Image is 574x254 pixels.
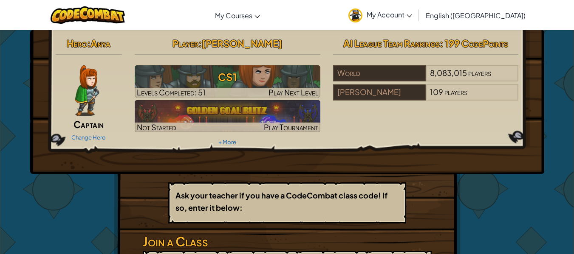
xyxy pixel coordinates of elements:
[67,37,87,49] span: Hero
[74,118,104,130] span: Captain
[440,37,508,49] span: : 199 CodePoints
[87,37,90,49] span: :
[430,87,443,97] span: 109
[90,37,110,49] span: Anya
[218,139,236,145] a: + More
[135,65,320,98] img: CS1
[71,134,106,141] a: Change Hero
[135,100,320,132] img: Golden Goal
[333,84,426,100] div: [PERSON_NAME]
[333,65,426,81] div: World
[51,6,125,24] img: CodeCombat logo
[135,67,320,87] h3: CS1
[421,4,530,27] a: English ([GEOGRAPHIC_DATA])
[137,122,176,132] span: Not Started
[269,87,318,97] span: Play Next Level
[333,73,519,83] a: World8,083,015players
[367,10,412,19] span: My Account
[202,37,282,49] span: [PERSON_NAME]
[468,68,491,78] span: players
[135,100,320,132] a: Not StartedPlay Tournament
[430,68,467,78] span: 8,083,015
[264,122,318,132] span: Play Tournament
[348,8,362,22] img: avatar
[343,37,440,49] span: AI League Team Rankings
[344,2,416,28] a: My Account
[137,87,206,97] span: Levels Completed: 51
[135,65,320,98] a: Play Next Level
[75,65,99,116] img: captain-pose.png
[333,92,519,102] a: [PERSON_NAME]109players
[444,87,467,97] span: players
[211,4,264,27] a: My Courses
[172,37,198,49] span: Player
[215,11,252,20] span: My Courses
[426,11,526,20] span: English ([GEOGRAPHIC_DATA])
[198,37,202,49] span: :
[175,190,387,212] b: Ask your teacher if you have a CodeCombat class code! If so, enter it below:
[143,232,432,251] h3: Join a Class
